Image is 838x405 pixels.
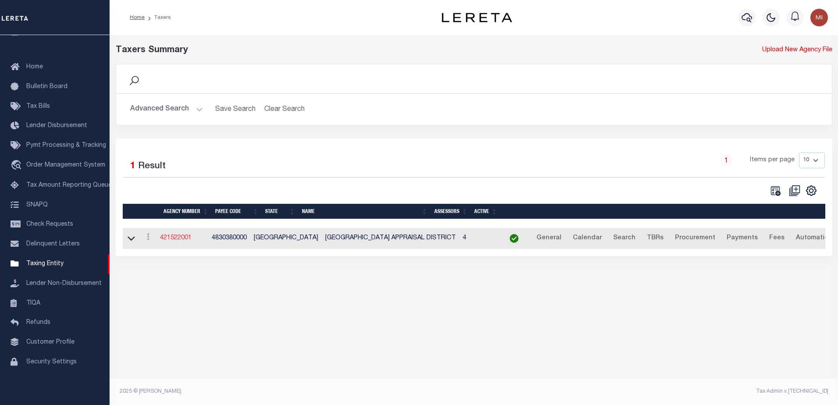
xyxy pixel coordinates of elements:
div: Taxers Summary [116,44,650,57]
a: Upload New Agency File [762,46,832,55]
img: check-icon-green.svg [510,234,518,243]
th: Agency Number: activate to sort column ascending [160,204,212,219]
a: Procurement [671,231,719,245]
td: 4 [459,228,499,249]
span: 1 [130,162,135,171]
span: Lender Disbursement [26,123,87,129]
a: Search [609,231,639,245]
span: Tax Amount Reporting Queue [26,182,112,188]
th: Active: activate to sort column ascending [471,204,501,219]
a: Automation [792,231,836,245]
label: Result [138,160,166,174]
span: Delinquent Letters [26,241,80,247]
span: Bulletin Board [26,84,67,90]
a: Fees [765,231,788,245]
span: TIQA [26,300,40,306]
div: 2025 © [PERSON_NAME]. [113,387,474,395]
span: Items per page [750,156,795,165]
th: Payee Code: activate to sort column ascending [212,204,262,219]
div: Tax Admin v.[TECHNICAL_ID] [480,387,828,395]
th: Name: activate to sort column ascending [298,204,431,219]
span: SNAPQ [26,202,48,208]
span: Home [26,64,43,70]
span: Tax Bills [26,103,50,110]
button: Clear Search [261,101,309,118]
img: svg+xml;base64,PHN2ZyB4bWxucz0iaHR0cDovL3d3dy53My5vcmcvMjAwMC9zdmciIHBvaW50ZXItZXZlbnRzPSJub25lIi... [810,9,828,26]
a: Home [130,15,145,20]
span: Security Settings [26,359,77,365]
span: Taxing Entity [26,261,64,267]
span: Refunds [26,320,50,326]
a: 1 [721,156,731,165]
img: logo-dark.svg [442,13,512,22]
span: Pymt Processing & Tracking [26,142,106,149]
span: Customer Profile [26,339,75,345]
th: Assessors: activate to sort column ascending [431,204,471,219]
td: [GEOGRAPHIC_DATA] [250,228,322,249]
td: [GEOGRAPHIC_DATA] APPRAISAL DISTRICT [322,228,459,249]
li: Taxers [145,14,171,21]
a: Calendar [569,231,606,245]
th: State: activate to sort column ascending [262,204,298,219]
a: General [533,231,565,245]
button: Save Search [210,101,261,118]
a: 421522001 [160,235,192,241]
span: Lender Non-Disbursement [26,281,102,287]
td: 4830380000 [208,228,250,249]
a: TBRs [643,231,668,245]
span: Check Requests [26,221,73,227]
a: Payments [723,231,762,245]
i: travel_explore [11,160,25,171]
button: Advanced Search [130,101,203,118]
span: Order Management System [26,162,105,168]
